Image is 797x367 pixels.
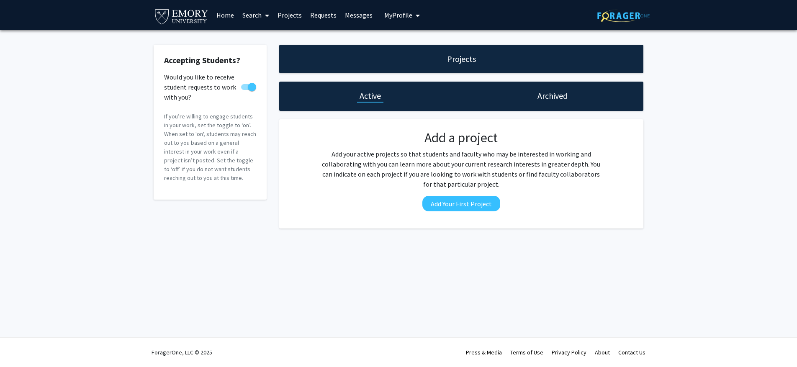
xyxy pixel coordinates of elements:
[422,196,500,211] button: Add Your First Project
[164,112,256,182] p: If you’re willing to engage students in your work, set the toggle to ‘on’. When set to 'on', stud...
[306,0,341,30] a: Requests
[384,11,412,19] span: My Profile
[154,7,209,26] img: Emory University Logo
[164,55,256,65] h2: Accepting Students?
[164,72,238,102] span: Would you like to receive student requests to work with you?
[510,349,543,356] a: Terms of Use
[595,349,610,356] a: About
[341,0,377,30] a: Messages
[273,0,306,30] a: Projects
[466,349,502,356] a: Press & Media
[212,0,238,30] a: Home
[552,349,586,356] a: Privacy Policy
[152,338,212,367] div: ForagerOne, LLC © 2025
[319,149,603,189] p: Add your active projects so that students and faculty who may be interested in working and collab...
[319,130,603,146] h2: Add a project
[447,53,476,65] h1: Projects
[597,9,650,22] img: ForagerOne Logo
[6,329,36,361] iframe: Chat
[618,349,645,356] a: Contact Us
[238,0,273,30] a: Search
[360,90,381,102] h1: Active
[537,90,568,102] h1: Archived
